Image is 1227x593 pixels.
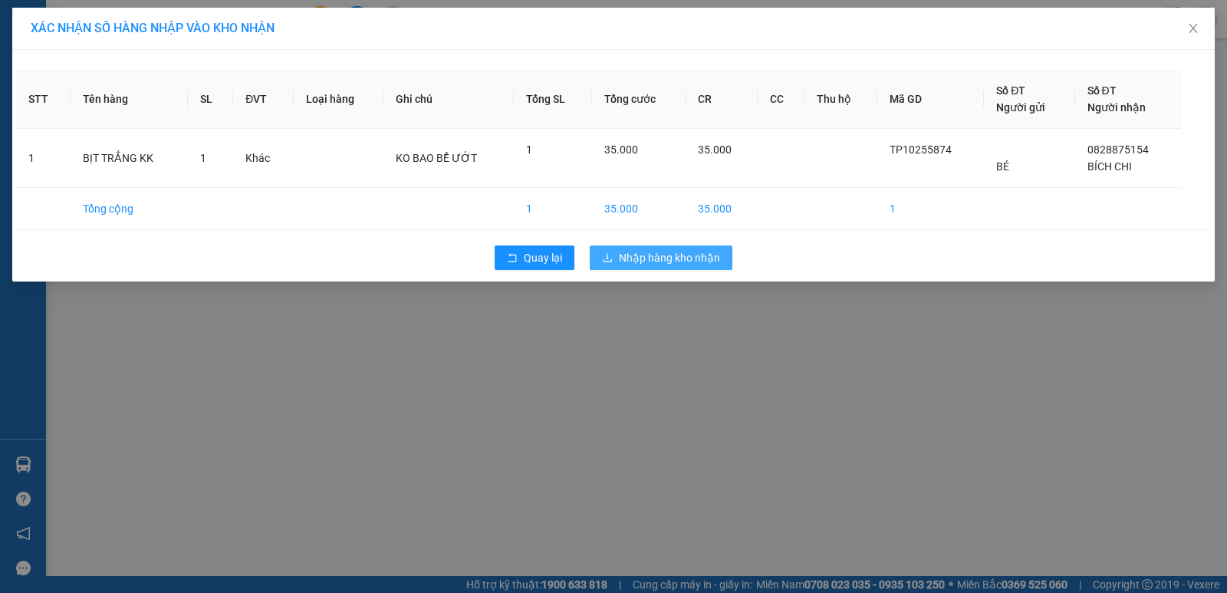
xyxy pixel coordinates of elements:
span: NHUNG [82,83,123,97]
td: BỊT TRẮNG KK [71,129,188,188]
th: STT [16,70,71,129]
td: 1 [16,129,71,188]
th: SL [188,70,233,129]
span: Số ĐT [996,84,1025,97]
span: VP Cầu Kè - [31,30,96,44]
span: 35.000 [698,143,732,156]
span: Quay lại [524,249,562,266]
th: Ghi chú [383,70,514,129]
span: Người nhận [1087,101,1146,114]
th: Thu hộ [804,70,877,129]
th: ĐVT [233,70,294,129]
th: CC [758,70,805,129]
th: Loại hàng [294,70,383,129]
span: 0828875154 [1087,143,1149,156]
span: 1 [200,152,206,164]
span: download [602,252,613,265]
span: close [1187,22,1199,35]
span: TP10255874 [890,143,952,156]
span: 0899734439 - [6,83,123,97]
strong: BIÊN NHẬN GỬI HÀNG [51,8,178,23]
span: VP [PERSON_NAME] ([GEOGRAPHIC_DATA]) [6,51,154,81]
button: Close [1172,8,1215,51]
span: rollback [507,252,518,265]
button: rollbackQuay lại [495,245,574,270]
button: downloadNhập hàng kho nhận [590,245,732,270]
td: 1 [877,188,984,230]
th: Mã GD [877,70,984,129]
td: Tổng cộng [71,188,188,230]
td: 1 [514,188,592,230]
span: XÁC NHẬN SỐ HÀNG NHẬP VÀO KHO NHẬN [31,21,275,35]
td: 35.000 [592,188,686,230]
span: KO BAO BỂ ƯỚT [396,152,477,164]
span: Số ĐT [1087,84,1117,97]
p: NHẬN: [6,51,224,81]
th: Tổng cước [592,70,686,129]
span: Nhập hàng kho nhận [619,249,720,266]
span: BÍCH CHI [1087,160,1132,173]
span: 35.000 [604,143,638,156]
td: Khác [233,129,294,188]
th: Tổng SL [514,70,592,129]
td: 35.000 [686,188,758,230]
span: BÉ [996,160,1009,173]
th: Tên hàng [71,70,188,129]
th: CR [686,70,758,129]
span: 1 [526,143,532,156]
span: GIAO: [6,100,37,114]
span: Người gửi [996,101,1045,114]
p: GỬI: [6,30,224,44]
